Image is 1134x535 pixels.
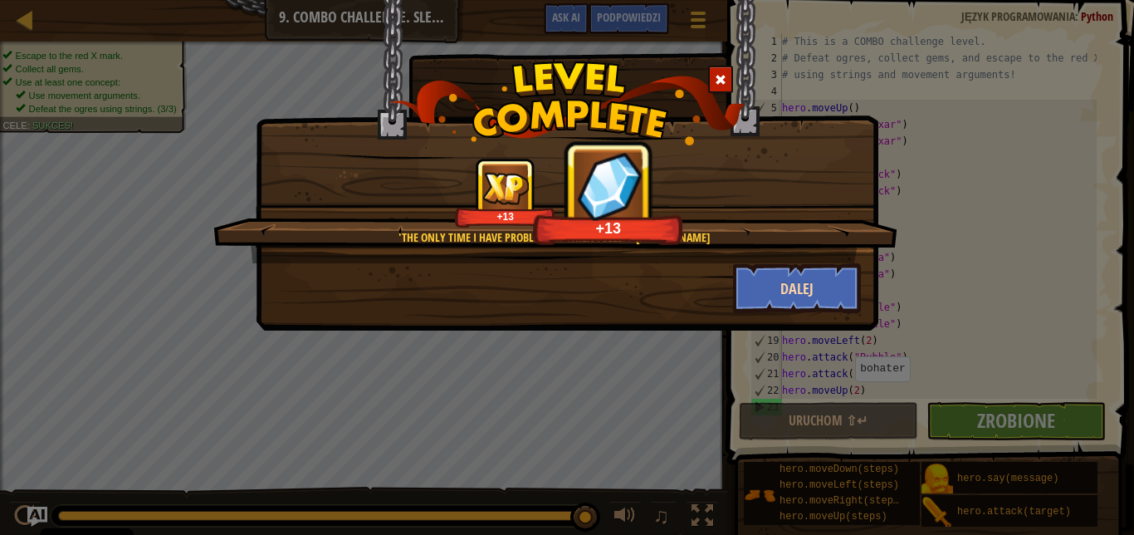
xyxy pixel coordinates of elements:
[292,229,816,246] div: 'The only time I have problems is when I sleep.' [PERSON_NAME]
[538,218,679,238] div: +13
[733,263,862,313] button: Dalej
[569,145,648,225] img: reward_icon_gems.png
[482,172,529,204] img: reward_icon_xp.png
[389,61,745,145] img: level_complete.png
[458,210,552,223] div: +13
